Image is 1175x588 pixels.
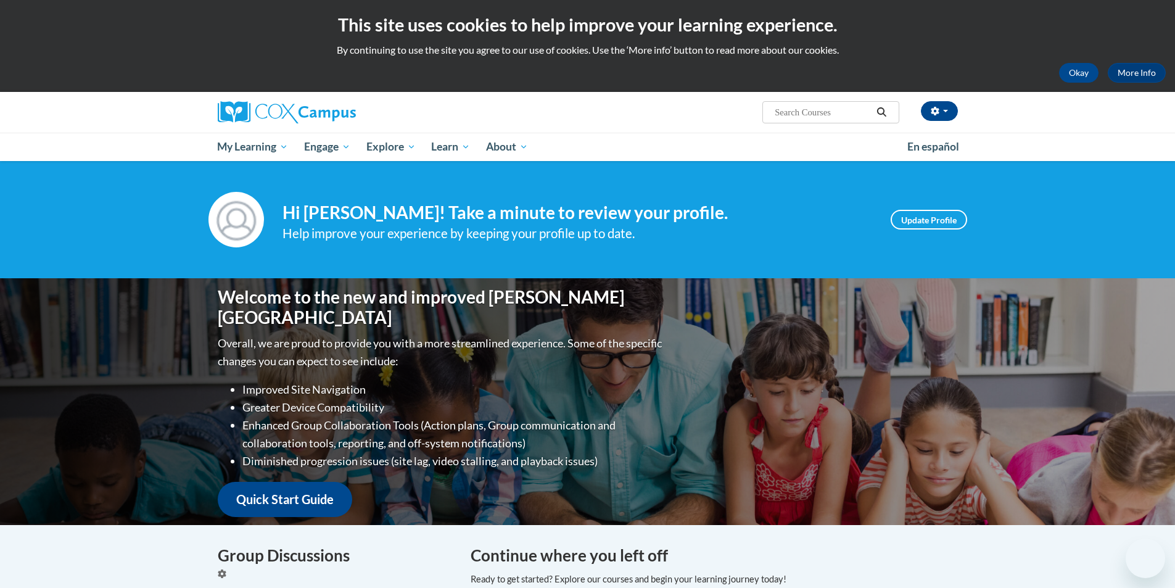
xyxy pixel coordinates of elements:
[899,134,967,160] a: En español
[282,202,872,223] h4: Hi [PERSON_NAME]! Take a minute to review your profile.
[471,544,958,568] h4: Continue where you left off
[358,133,424,161] a: Explore
[242,399,665,416] li: Greater Device Compatibility
[218,101,452,123] a: Cox Campus
[431,139,470,154] span: Learn
[304,139,350,154] span: Engage
[242,381,665,399] li: Improved Site Navigation
[1126,539,1165,578] iframe: Button to launch messaging window
[486,139,528,154] span: About
[891,210,967,230] a: Update Profile
[1108,63,1166,83] a: More Info
[218,544,452,568] h4: Group Discussions
[218,482,352,517] a: Quick Start Guide
[217,139,288,154] span: My Learning
[9,12,1166,37] h2: This site uses cookies to help improve your learning experience.
[218,334,665,370] p: Overall, we are proud to provide you with a more streamlined experience. Some of the specific cha...
[210,133,297,161] a: My Learning
[242,452,665,470] li: Diminished progression issues (site lag, video stalling, and playback issues)
[423,133,478,161] a: Learn
[773,105,872,120] input: Search Courses
[366,139,416,154] span: Explore
[921,101,958,121] button: Account Settings
[218,287,665,328] h1: Welcome to the new and improved [PERSON_NAME][GEOGRAPHIC_DATA]
[907,140,959,153] span: En español
[218,101,356,123] img: Cox Campus
[9,43,1166,57] p: By continuing to use the site you agree to our use of cookies. Use the ‘More info’ button to read...
[1059,63,1099,83] button: Okay
[282,223,872,244] div: Help improve your experience by keeping your profile up to date.
[872,105,891,120] button: Search
[208,192,264,247] img: Profile Image
[242,416,665,452] li: Enhanced Group Collaboration Tools (Action plans, Group communication and collaboration tools, re...
[199,133,976,161] div: Main menu
[296,133,358,161] a: Engage
[478,133,536,161] a: About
